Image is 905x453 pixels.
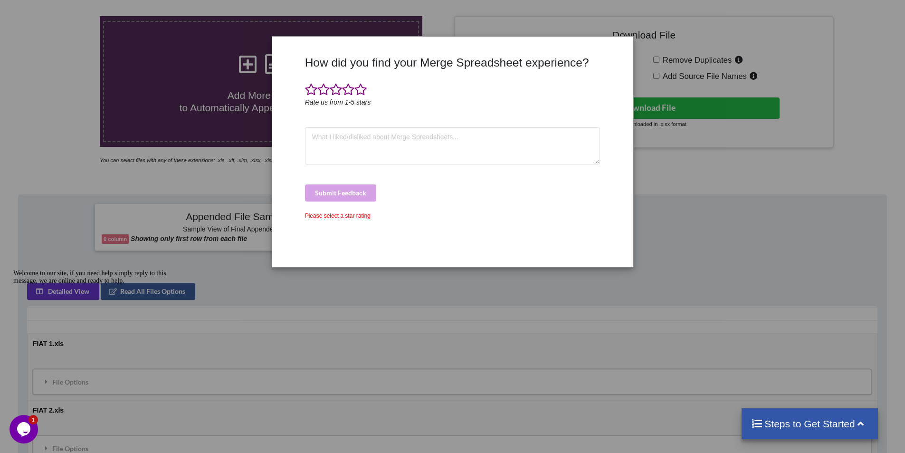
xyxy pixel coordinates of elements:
iframe: chat widget [10,266,181,410]
div: Welcome to our site, if you need help simply reply to this message, we are online and ready to help. [4,4,175,19]
h3: How did you find your Merge Spreadsheet experience? [305,56,600,69]
h4: Steps to Get Started [751,418,868,430]
i: Rate us from 1-5 stars [305,98,371,106]
div: Please select a star rating [305,212,600,220]
span: Welcome to our site, if you need help simply reply to this message, we are online and ready to help. [4,4,157,19]
iframe: chat widget [10,415,40,443]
